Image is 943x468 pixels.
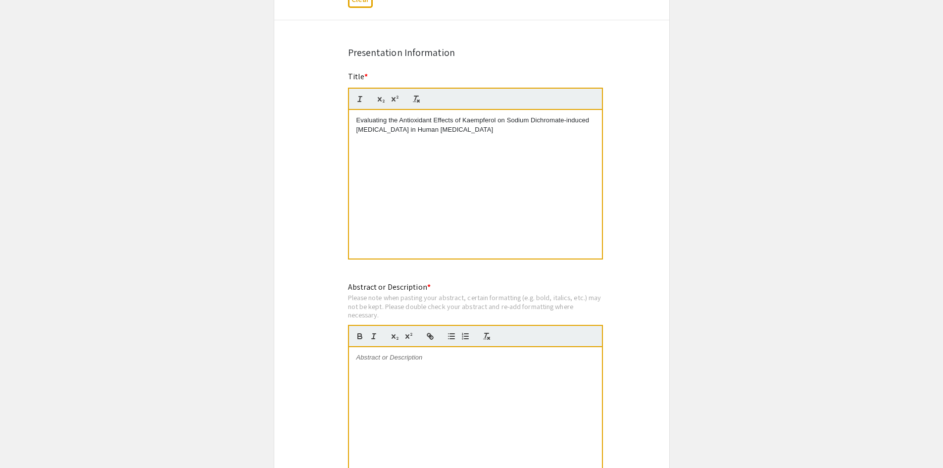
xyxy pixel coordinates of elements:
[348,71,368,82] mat-label: Title
[348,293,603,319] div: Please note when pasting your abstract, certain formatting (e.g. bold, italics, etc.) may not be ...
[348,45,596,60] div: Presentation Information
[348,282,431,292] mat-label: Abstract or Description
[356,116,595,134] p: Evaluating the Antioxidant Effects of Kaempferol on Sodium Dichromate-induced [MEDICAL_DATA] in H...
[7,423,42,461] iframe: Chat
